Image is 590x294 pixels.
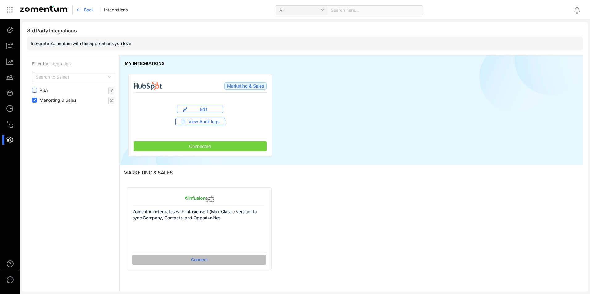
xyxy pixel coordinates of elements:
span: Integrations [104,7,127,13]
span: MARKETING & SALES [123,169,579,176]
button: Connected [134,141,267,151]
button: Edit [177,106,223,113]
div: Marketing & Sales [224,82,267,90]
div: Zomentum integrates with Infusionsoft (Max Classic version) to sync Company, Contacts, and Opport... [132,206,266,252]
span: MY INTEGRATIONS [125,60,164,67]
button: Connect [132,255,266,265]
div: Notifications [573,3,586,17]
span: Connected [189,144,211,149]
div: Integrate Zomentum with the applications you love [27,37,583,50]
span: Back [84,7,94,13]
span: Filter by Integration [32,61,71,66]
span: 2 [110,98,113,103]
span: Marketing & Sales [37,97,79,104]
img: Infusionsoft [185,194,214,205]
span: Connect [191,256,208,263]
span: View Audit logs [189,119,219,125]
button: View Audit logs [175,118,225,125]
span: 7 [110,88,113,93]
img: Zomentum Logo [20,6,67,12]
span: Edit [200,106,207,112]
span: PSA [37,87,51,94]
span: All [279,6,324,15]
span: 3rd Party Integrations [27,27,583,34]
